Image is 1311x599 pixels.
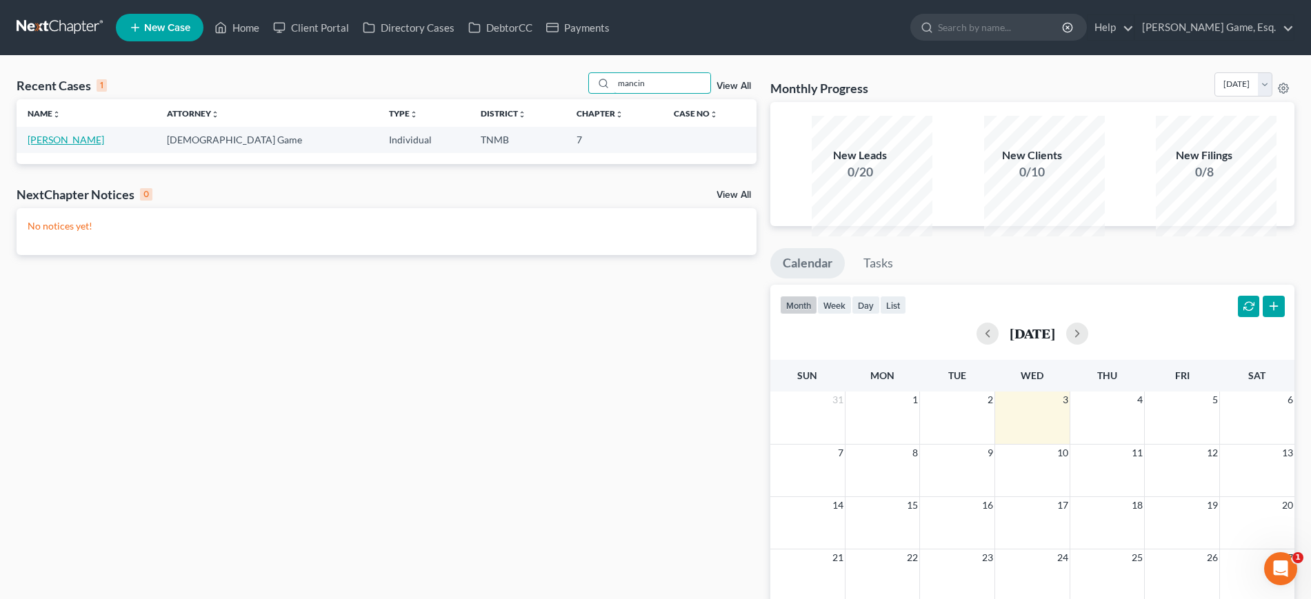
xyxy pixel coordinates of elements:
[1088,15,1134,40] a: Help
[905,549,919,566] span: 22
[984,148,1081,163] div: New Clients
[1136,392,1144,408] span: 4
[880,296,906,314] button: list
[144,23,190,33] span: New Case
[1156,148,1252,163] div: New Filings
[911,392,919,408] span: 1
[674,108,718,119] a: Case Nounfold_more
[981,549,994,566] span: 23
[378,127,470,152] td: Individual
[1281,549,1294,566] span: 27
[28,134,104,145] a: [PERSON_NAME]
[17,186,152,203] div: NextChapter Notices
[851,248,905,278] a: Tasks
[1010,326,1055,341] h2: [DATE]
[831,392,845,408] span: 31
[481,108,526,119] a: Districtunfold_more
[948,369,966,381] span: Tue
[1248,369,1265,381] span: Sat
[266,15,356,40] a: Client Portal
[905,497,919,514] span: 15
[461,15,539,40] a: DebtorCC
[1056,445,1070,461] span: 10
[28,108,61,119] a: Nameunfold_more
[984,163,1081,181] div: 0/10
[539,15,617,40] a: Payments
[1175,369,1190,381] span: Fri
[1056,549,1070,566] span: 24
[356,15,461,40] a: Directory Cases
[911,445,919,461] span: 8
[615,110,623,119] i: unfold_more
[1286,392,1294,408] span: 6
[986,445,994,461] span: 9
[986,392,994,408] span: 2
[577,108,623,119] a: Chapterunfold_more
[1021,369,1043,381] span: Wed
[167,108,219,119] a: Attorneyunfold_more
[470,127,565,152] td: TNMB
[812,163,908,181] div: 0/20
[1156,163,1252,181] div: 0/8
[710,110,718,119] i: unfold_more
[1130,445,1144,461] span: 11
[770,248,845,278] a: Calendar
[1211,392,1219,408] span: 5
[1264,552,1297,585] iframe: Intercom live chat
[97,79,107,92] div: 1
[938,14,1064,40] input: Search by name...
[28,219,745,233] p: No notices yet!
[831,549,845,566] span: 21
[817,296,852,314] button: week
[1061,392,1070,408] span: 3
[797,369,817,381] span: Sun
[1130,549,1144,566] span: 25
[410,110,418,119] i: unfold_more
[1205,497,1219,514] span: 19
[837,445,845,461] span: 7
[852,296,880,314] button: day
[211,110,219,119] i: unfold_more
[156,127,378,152] td: [DEMOGRAPHIC_DATA] Game
[812,148,908,163] div: New Leads
[614,73,710,93] input: Search by name...
[17,77,107,94] div: Recent Cases
[1130,497,1144,514] span: 18
[1056,497,1070,514] span: 17
[1281,445,1294,461] span: 13
[1205,549,1219,566] span: 26
[1205,445,1219,461] span: 12
[1097,369,1117,381] span: Thu
[518,110,526,119] i: unfold_more
[566,127,663,152] td: 7
[1292,552,1303,563] span: 1
[770,80,868,97] h3: Monthly Progress
[389,108,418,119] a: Typeunfold_more
[831,497,845,514] span: 14
[717,81,751,91] a: View All
[717,190,751,200] a: View All
[870,369,894,381] span: Mon
[981,497,994,514] span: 16
[1135,15,1294,40] a: [PERSON_NAME] Game, Esq.
[780,296,817,314] button: month
[52,110,61,119] i: unfold_more
[140,188,152,201] div: 0
[1281,497,1294,514] span: 20
[208,15,266,40] a: Home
